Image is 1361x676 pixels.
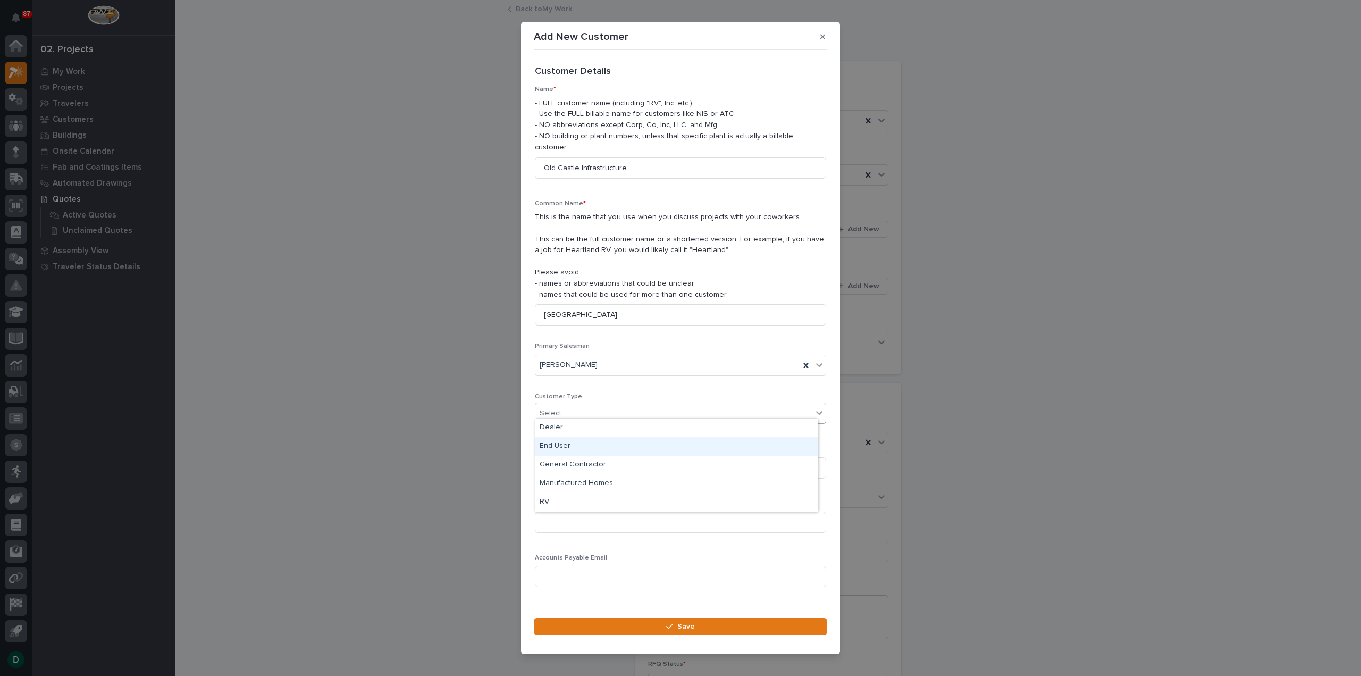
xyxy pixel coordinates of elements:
[535,343,590,349] span: Primary Salesman
[534,30,628,43] p: Add New Customer
[535,86,556,93] span: Name
[535,394,582,400] span: Customer Type
[534,618,827,635] button: Save
[535,201,586,207] span: Common Name
[535,437,818,456] div: End User
[540,360,598,371] span: [PERSON_NAME]
[535,474,818,493] div: Manufactured Homes
[535,66,611,78] h2: Customer Details
[535,493,818,512] div: RV
[677,622,695,631] span: Save
[535,456,818,474] div: General Contractor
[540,408,566,419] div: Select...
[535,98,826,153] p: - FULL customer name (including "RV", Inc, etc.) - Use the FULL billable name for customers like ...
[535,419,818,437] div: Dealer
[535,555,607,561] span: Accounts Payable Email
[535,212,826,300] p: This is the name that you use when you discuss projects with your coworkers. This can be the full...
